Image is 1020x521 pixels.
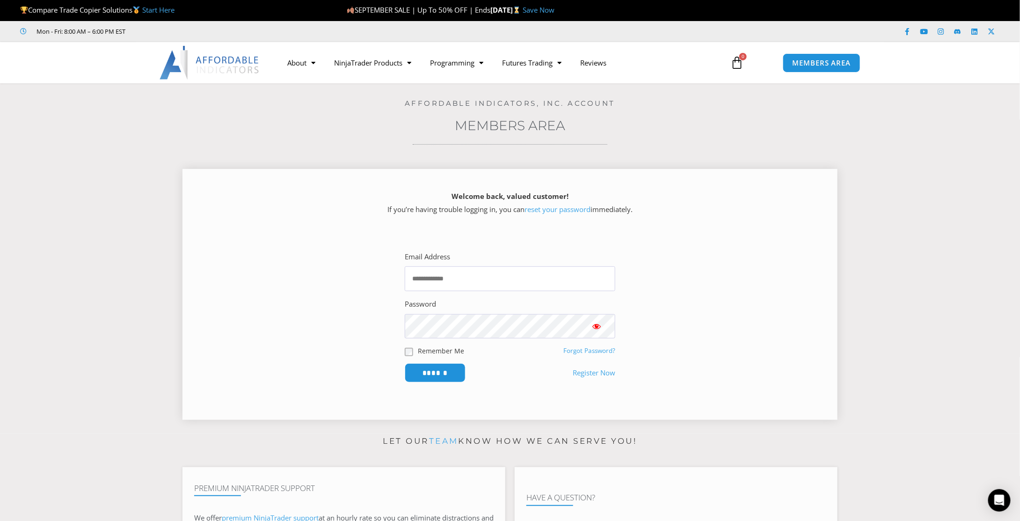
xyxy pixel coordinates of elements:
[783,53,861,73] a: MEMBERS AREA
[455,117,565,133] a: Members Area
[421,52,493,73] a: Programming
[405,298,436,311] label: Password
[278,52,325,73] a: About
[513,7,520,14] img: ⌛
[525,205,590,214] a: reset your password
[563,346,615,355] a: Forgot Password?
[160,46,260,80] img: LogoAI | Affordable Indicators – NinjaTrader
[452,191,568,201] strong: Welcome back, valued customer!
[35,26,126,37] span: Mon - Fri: 8:00 AM – 6:00 PM EST
[739,53,747,60] span: 0
[988,489,1011,512] div: Open Intercom Messenger
[793,59,851,66] span: MEMBERS AREA
[194,484,494,493] h4: Premium NinjaTrader Support
[347,5,490,15] span: SEPTEMBER SALE | Up To 50% OFF | Ends
[405,250,450,264] label: Email Address
[199,190,821,216] p: If you’re having trouble logging in, you can immediately.
[278,52,720,73] nav: Menu
[578,314,615,338] button: Show password
[325,52,421,73] a: NinjaTrader Products
[526,493,826,502] h4: Have A Question?
[493,52,571,73] a: Futures Trading
[523,5,554,15] a: Save Now
[182,434,838,449] p: Let our know how we can serve you!
[142,5,175,15] a: Start Here
[405,99,616,108] a: Affordable Indicators, Inc. Account
[133,7,140,14] img: 🥇
[490,5,523,15] strong: [DATE]
[429,436,459,446] a: team
[716,49,758,76] a: 0
[573,367,615,380] a: Register Now
[418,346,464,356] label: Remember Me
[347,7,354,14] img: 🍂
[20,5,175,15] span: Compare Trade Copier Solutions
[21,7,28,14] img: 🏆
[571,52,616,73] a: Reviews
[139,27,279,36] iframe: Customer reviews powered by Trustpilot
